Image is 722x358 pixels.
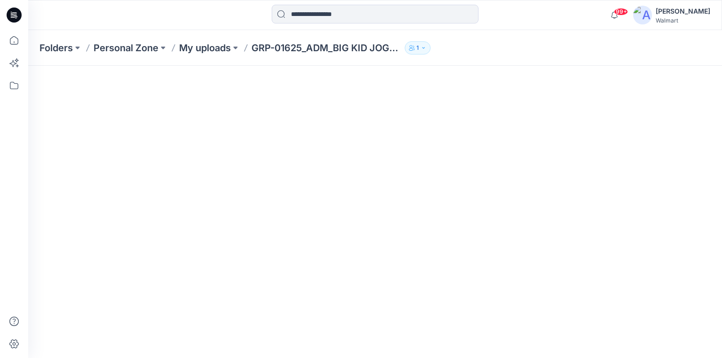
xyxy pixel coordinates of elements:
div: [PERSON_NAME] [656,6,710,17]
p: GRP-01625_ADM_BIG KID JOGGER OPT1 [251,41,401,54]
p: 1 [416,43,419,53]
span: 99+ [614,8,628,16]
button: 1 [405,41,431,54]
a: Personal Zone [94,41,158,54]
a: Folders [39,41,73,54]
img: avatar [633,6,652,24]
div: Walmart [656,17,710,24]
iframe: edit-style [28,66,722,358]
a: My uploads [179,41,231,54]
